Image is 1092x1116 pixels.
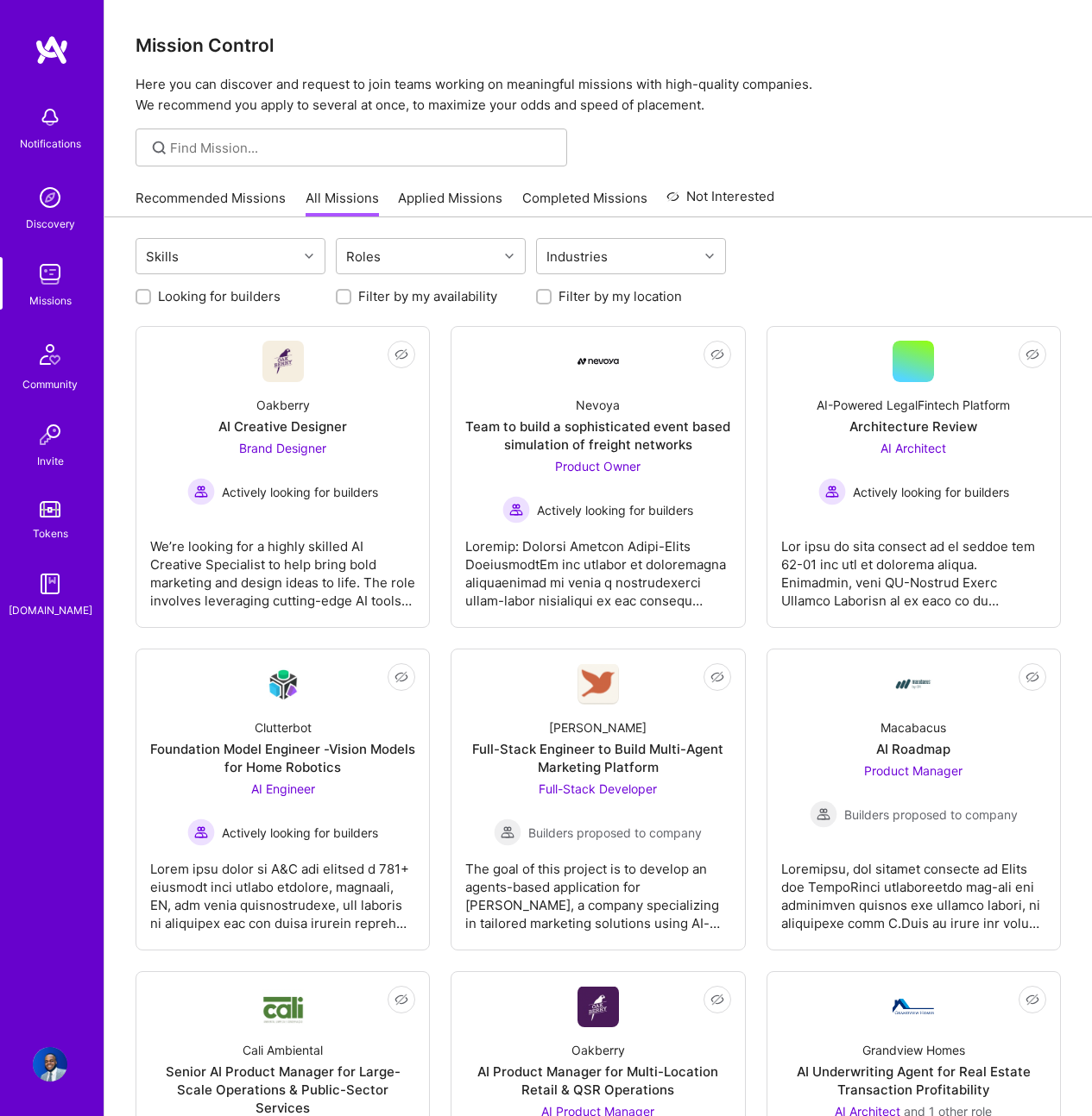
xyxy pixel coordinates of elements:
[710,348,724,361] i: icon EyeClosed
[1026,993,1039,1006] i: icon EyeClosed
[528,824,702,842] span: Builders proposed to company
[29,334,71,375] img: Community
[781,1063,1046,1099] div: AI Underwriting Agent for Real Estate Transaction Profitability
[251,781,315,796] span: AI Engineer
[555,459,641,473] span: Product Owner
[187,478,215,505] img: Actively looking for builders
[539,781,657,796] span: Full-Stack Developer
[710,670,724,684] i: icon EyeClosed
[576,396,620,414] div: Nevoya
[710,993,724,1006] i: icon EyeClosed
[893,999,934,1014] img: Company Logo
[136,189,286,217] a: Recommended Missions
[1026,348,1039,361] i: icon EyeClosed
[1026,670,1039,684] i: icon EyeClosed
[398,189,502,217] a: Applied Missions
[395,670,408,684] i: icon EyeClosed
[342,244,385,269] div: Roles
[33,417,67,452] img: Invite
[262,989,304,1025] img: Company Logo
[149,138,169,158] i: icon SearchGrey
[395,348,408,361] i: icon EyeClosed
[37,452,64,470] div: Invite
[150,341,415,613] a: Company LogoOakberryAI Creative DesignerBrand Designer Actively looking for buildersActively look...
[849,417,977,436] div: Architecture Review
[465,341,730,613] a: Company LogoNevoyaTeam to build a sophisticated event based simulation of freight networksProduct...
[222,483,378,501] span: Actively looking for builders
[150,846,415,932] div: Lorem ipsu dolor si A&C adi elitsed d 781+ eiusmodt inci utlabo etdolore, magnaali, EN, adm venia...
[817,396,1010,414] div: AI-Powered LegalFintech Platform
[537,501,693,519] span: Actively looking for builders
[306,189,379,217] a: All Missions
[853,483,1009,501] span: Actively looking for builders
[28,1047,72,1082] a: User Avatar
[881,718,946,737] div: Macabacus
[20,135,81,153] div: Notifications
[876,740,950,758] div: AI Roadmap
[881,441,946,455] span: AI Architect
[33,100,67,135] img: bell
[578,987,619,1027] img: Company Logo
[158,287,281,305] label: Looking for builders
[465,663,730,936] a: Company Logo[PERSON_NAME]Full-Stack Engineer to Build Multi-Agent Marketing PlatformFull-Stack De...
[542,244,612,269] div: Industries
[549,718,647,737] div: [PERSON_NAME]
[505,252,514,260] i: icon Chevron
[33,180,67,215] img: discovery
[255,718,312,737] div: Clutterbot
[578,358,619,365] img: Company Logo
[864,763,963,778] span: Product Manager
[818,478,846,505] img: Actively looking for builders
[150,524,415,610] div: We’re looking for a highly skilled AI Creative Specialist to help bring bold marketing and design...
[781,524,1046,610] div: Lor ipsu do sita consect ad el seddoe tem 62-01 inc utl et dolorema aliqua. Enimadmin, veni QU-No...
[465,417,730,454] div: Team to build a sophisticated event based simulation of freight networks
[239,441,326,455] span: Brand Designer
[150,740,415,776] div: Foundation Model Engineer -Vision Models for Home Robotics
[705,252,714,260] i: icon Chevron
[256,396,310,414] div: Oakberry
[218,417,347,436] div: AI Creative Designer
[844,806,1018,824] span: Builders proposed to company
[187,818,215,846] img: Actively looking for builders
[26,215,75,233] div: Discovery
[33,257,67,292] img: teamwork
[150,663,415,936] a: Company LogoClutterbotFoundation Model Engineer -Vision Models for Home RoboticsAI Engineer Activ...
[666,186,774,217] a: Not Interested
[494,818,521,846] img: Builders proposed to company
[33,524,68,542] div: Tokens
[465,1063,730,1099] div: AI Product Manager for Multi-Location Retail & QSR Operations
[33,1047,67,1082] img: User Avatar
[502,496,530,524] img: Actively looking for builders
[29,292,72,310] div: Missions
[222,824,378,842] span: Actively looking for builders
[810,800,837,828] img: Builders proposed to company
[781,341,1046,613] a: AI-Powered LegalFintech PlatformArchitecture ReviewAI Architect Actively looking for buildersActi...
[358,287,497,305] label: Filter by my availability
[170,139,554,157] input: Find Mission...
[262,664,304,705] img: Company Logo
[305,252,313,260] i: icon Chevron
[9,601,92,619] div: [DOMAIN_NAME]
[571,1041,625,1059] div: Oakberry
[781,846,1046,932] div: Loremipsu, dol sitamet consecte ad Elits doe TempoRinci utlaboreetdo mag-ali eni adminimven quisn...
[395,993,408,1006] i: icon EyeClosed
[465,740,730,776] div: Full-Stack Engineer to Build Multi-Agent Marketing Platform
[243,1041,323,1059] div: Cali Ambiental
[522,189,647,217] a: Completed Missions
[465,846,730,932] div: The goal of this project is to develop an agents-based application for [PERSON_NAME], a company s...
[781,663,1046,936] a: Company LogoMacabacusAI RoadmapProduct Manager Builders proposed to companyBuilders proposed to c...
[33,567,67,601] img: guide book
[142,244,183,269] div: Skills
[22,375,78,393] div: Community
[893,663,934,705] img: Company Logo
[40,501,60,517] img: tokens
[578,664,619,705] img: Company Logo
[559,287,682,305] label: Filter by my location
[262,341,304,382] img: Company Logo
[35,34,69,66] img: logo
[862,1041,965,1059] div: Grandview Homes
[136,34,1061,56] h3: Mission Control
[136,74,1061,116] p: Here you can discover and request to join teams working on meaningful missions with high-quality ...
[465,524,730,610] div: Loremip: Dolorsi Ametcon Adipi-Elits DoeiusmodtEm inc utlabor et doloremagna aliquaenimad mi veni...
